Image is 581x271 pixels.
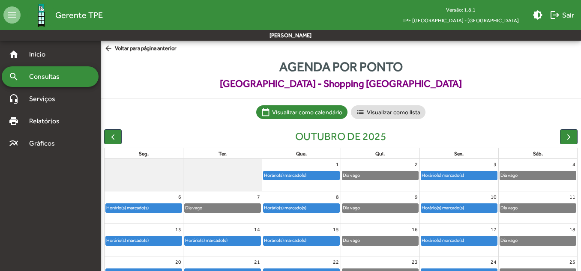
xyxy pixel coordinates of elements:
span: Voltar para página anterior [104,44,177,54]
a: 20 de outubro de 2025 [174,256,183,268]
mat-icon: list [356,108,365,116]
div: Dia vago [342,204,360,212]
a: 7 de outubro de 2025 [255,191,262,203]
a: 9 de outubro de 2025 [413,191,419,203]
td: 10 de outubro de 2025 [419,191,498,224]
a: 13 de outubro de 2025 [174,224,183,235]
a: 10 de outubro de 2025 [489,191,498,203]
a: terça-feira [217,149,228,158]
div: Horário(s) marcado(s) [421,236,464,244]
td: 13 de outubro de 2025 [105,224,183,256]
mat-icon: print [9,116,19,126]
span: TPE [GEOGRAPHIC_DATA] - [GEOGRAPHIC_DATA] [395,15,526,26]
mat-icon: home [9,49,19,60]
div: Horário(s) marcado(s) [421,204,464,212]
span: [GEOGRAPHIC_DATA] - Shopping [GEOGRAPHIC_DATA] [101,76,581,91]
a: 23 de outubro de 2025 [410,256,419,268]
a: quarta-feira [294,149,308,158]
div: Dia vago [500,171,518,179]
span: Agenda por ponto [101,57,581,76]
a: 6 de outubro de 2025 [177,191,183,203]
span: Gerente TPE [55,8,103,22]
div: Horário(s) marcado(s) [264,171,307,179]
div: Horário(s) marcado(s) [421,171,464,179]
a: sexta-feira [452,149,465,158]
div: Horário(s) marcado(s) [264,204,307,212]
div: Dia vago [500,236,518,244]
span: Gráficos [24,138,66,149]
a: sábado [531,149,545,158]
mat-icon: brightness_medium [533,10,543,20]
mat-icon: logout [550,10,560,20]
a: 2 de outubro de 2025 [413,159,419,170]
span: Relatórios [24,116,71,126]
td: 8 de outubro de 2025 [262,191,341,224]
div: Dia vago [500,204,518,212]
span: Sair [550,7,574,23]
td: 18 de outubro de 2025 [498,224,577,256]
a: 3 de outubro de 2025 [492,159,498,170]
mat-icon: calendar_today [261,108,270,116]
td: 17 de outubro de 2025 [419,224,498,256]
mat-icon: search [9,71,19,82]
a: segunda-feira [137,149,150,158]
td: 16 de outubro de 2025 [341,224,419,256]
span: Serviços [24,94,67,104]
a: 18 de outubro de 2025 [568,224,577,235]
div: Horário(s) marcado(s) [185,236,228,244]
div: Versão: 1.8.1 [395,4,526,15]
a: quinta-feira [374,149,386,158]
a: 14 de outubro de 2025 [252,224,262,235]
div: Horário(s) marcado(s) [264,236,307,244]
td: 11 de outubro de 2025 [498,191,577,224]
mat-icon: headset_mic [9,94,19,104]
mat-icon: menu [3,6,21,24]
a: Gerente TPE [21,1,103,29]
mat-icon: multiline_chart [9,138,19,149]
mat-icon: arrow_back [104,44,115,54]
a: 1 de outubro de 2025 [334,159,341,170]
a: 8 de outubro de 2025 [334,191,341,203]
a: 11 de outubro de 2025 [568,191,577,203]
td: 15 de outubro de 2025 [262,224,341,256]
td: 1 de outubro de 2025 [262,159,341,191]
a: 16 de outubro de 2025 [410,224,419,235]
a: 4 de outubro de 2025 [571,159,577,170]
h2: outubro de 2025 [295,130,386,143]
a: 17 de outubro de 2025 [489,224,498,235]
td: 4 de outubro de 2025 [498,159,577,191]
img: Logo [27,1,55,29]
td: 2 de outubro de 2025 [341,159,419,191]
a: 15 de outubro de 2025 [331,224,341,235]
td: 6 de outubro de 2025 [105,191,183,224]
span: Consultas [24,71,71,82]
td: 7 de outubro de 2025 [183,191,262,224]
span: Início [24,49,58,60]
a: 25 de outubro de 2025 [568,256,577,268]
mat-chip: Visualizar como lista [351,105,425,119]
div: Dia vago [342,171,360,179]
button: Sair [546,7,578,23]
td: 9 de outubro de 2025 [341,191,419,224]
mat-chip: Visualizar como calendário [256,105,347,119]
a: 21 de outubro de 2025 [252,256,262,268]
div: Horário(s) marcado(s) [106,236,149,244]
div: Dia vago [185,204,203,212]
a: 22 de outubro de 2025 [331,256,341,268]
a: 24 de outubro de 2025 [489,256,498,268]
div: Dia vago [342,236,360,244]
td: 3 de outubro de 2025 [419,159,498,191]
td: 14 de outubro de 2025 [183,224,262,256]
div: Horário(s) marcado(s) [106,204,149,212]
